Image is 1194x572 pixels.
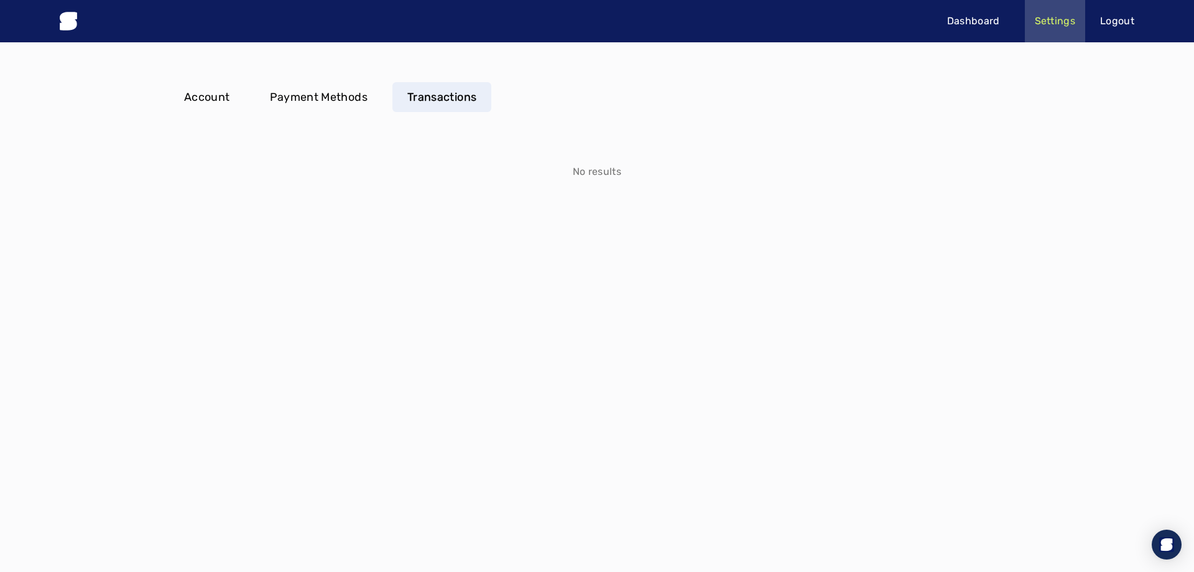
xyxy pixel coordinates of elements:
[184,88,230,106] p: Account
[255,82,382,112] a: Payment Methods
[947,14,1000,29] p: Dashboard
[1100,14,1134,29] p: Logout
[407,88,476,106] p: Transactions
[169,82,245,112] a: Account
[573,164,621,179] p: No results
[270,88,368,106] p: Payment Methods
[1152,530,1182,560] div: Open Intercom Messenger
[1035,14,1076,29] p: Settings
[392,82,491,112] a: Transactions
